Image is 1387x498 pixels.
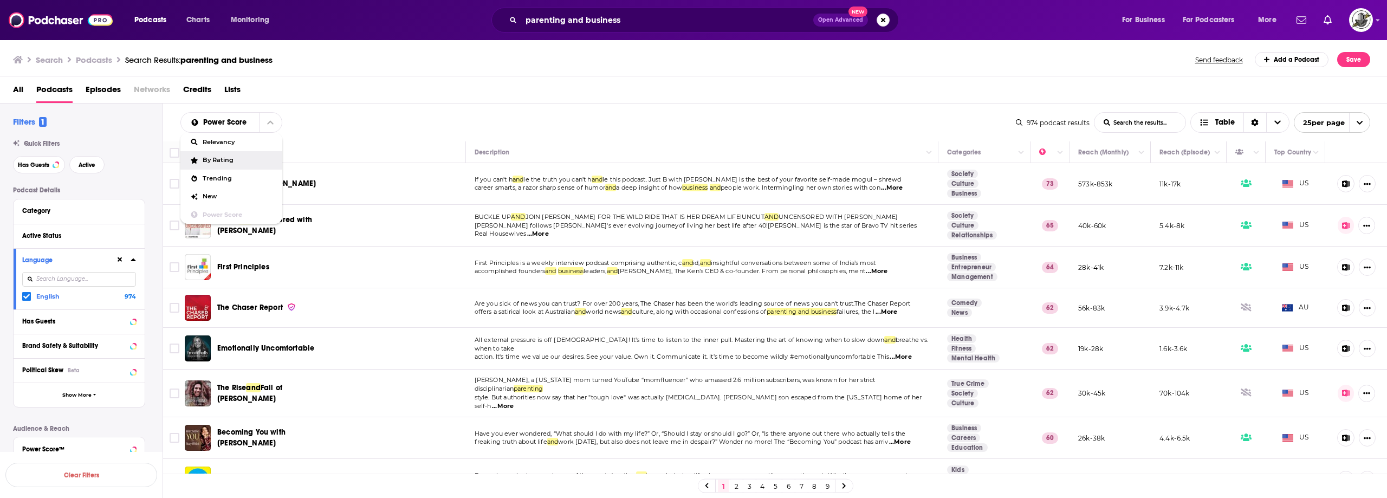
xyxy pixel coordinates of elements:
a: Business [947,424,981,432]
button: Clear Filters [5,463,157,487]
span: insightful conversations between some of India’s most [711,259,876,267]
div: Has Guests [22,318,127,325]
a: Entrepreneur [947,263,996,271]
div: Search podcasts, credits, & more... [502,8,909,33]
span: ...More [881,184,903,192]
div: 974 podcast results [1016,119,1090,127]
span: 974 [125,293,136,300]
button: close menu [259,113,282,132]
span: and [700,259,711,267]
span: accomplished founders [475,267,546,275]
span: Fall of [PERSON_NAME] [217,383,282,403]
img: Podchaser - Follow, Share and Rate Podcasts [9,10,113,30]
div: Language [22,256,108,264]
span: Toggle select row [170,221,179,230]
div: Beta [68,367,80,374]
span: and [575,308,586,315]
span: and [607,267,618,275]
p: 11k-17k [1159,179,1181,189]
span: parenting [514,385,543,392]
button: Open AdvancedNew [813,14,868,27]
button: Column Actions [1211,146,1224,159]
span: If you can’t h [475,176,513,183]
p: 4.4k-6.5k [1159,434,1190,443]
a: 5 [770,480,781,493]
h2: Choose List sort [180,112,282,133]
p: 73 [1042,178,1058,189]
h3: Search [36,55,63,65]
p: 19k-28k [1078,344,1103,353]
button: Column Actions [1250,146,1263,159]
a: Business [947,253,981,262]
a: UncutandUncensored with [PERSON_NAME] [217,215,365,236]
span: [PERSON_NAME], a [US_STATE] mom turned YouTube “momfluencer” who amassed 2.6 million subscribers,... [475,376,876,392]
div: Power Score™ [22,445,127,453]
span: UNCENSORED WITH [PERSON_NAME] [779,213,898,221]
p: 70k-104k [1159,389,1189,398]
a: Show notifications dropdown [1292,11,1311,29]
button: Active Status [22,229,136,242]
span: and [884,336,896,344]
img: verified Badge [287,302,296,312]
p: 7.2k-11k [1159,263,1183,272]
span: Networks [134,81,170,103]
span: and [605,184,617,191]
p: 573k-853k [1078,179,1113,189]
button: Column Actions [923,146,936,159]
span: and [545,267,556,275]
span: failures, the l [837,308,875,315]
a: Episodes [86,81,121,103]
button: Show profile menu [1349,8,1373,32]
span: Logged in as PodProMaxBooking [1349,8,1373,32]
div: Categories [947,146,981,159]
a: Becoming You with [PERSON_NAME] [217,427,340,449]
span: For Podcasters [1183,12,1235,28]
a: First Principles [217,262,269,273]
span: AND [511,213,526,221]
button: Show More Button [1359,175,1376,192]
button: Choose View [1190,112,1289,133]
span: le the truth you can’t h [523,176,591,183]
button: Show More [14,383,145,407]
span: freaking truth about life [475,438,547,445]
button: Show More Button [1359,299,1376,316]
span: Toggle select row [170,303,179,313]
a: 2 [731,480,742,493]
span: Toggle select row [170,179,179,189]
span: offers a satirical look at Australian [475,308,575,315]
span: career smarts, a razor sharp sense of humor [475,184,605,191]
span: Trending [203,176,274,182]
img: Emotionally Uncomfortable [185,335,211,361]
span: Political Skew [22,366,63,374]
span: By Rating [203,157,274,163]
span: US [1282,388,1309,399]
p: 65 [1042,220,1058,231]
span: New [848,7,868,17]
button: Language [22,253,115,267]
span: Podcasts [36,81,73,103]
span: and [592,176,603,183]
span: parenting and business [767,308,837,315]
span: Quick Filters [24,140,60,147]
button: Column Actions [1135,146,1148,159]
button: Column Actions [1054,146,1067,159]
img: The Rise and Fall of Ruby Franke [185,380,211,406]
span: Charts [186,12,210,28]
span: First Principles is a weekly interview podcast comprising authentic, c [475,259,682,267]
a: Education [947,443,988,452]
span: ...More [866,267,887,276]
p: 26k-38k [1078,434,1105,443]
div: Has Guests [1235,146,1250,159]
a: Search Results:parenting and business [125,55,273,65]
p: 30k-45k [1078,389,1105,398]
span: 1 [39,117,47,127]
p: 5.4k-8k [1159,221,1184,230]
span: US [1282,343,1309,354]
a: Credits [183,81,211,103]
input: Search podcasts, credits, & more... [521,11,813,29]
img: Uncut and Uncensored with Caroline Stanbury [185,212,211,238]
span: US [1282,178,1309,189]
a: Becoming You with Suzy Welch [185,425,211,451]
